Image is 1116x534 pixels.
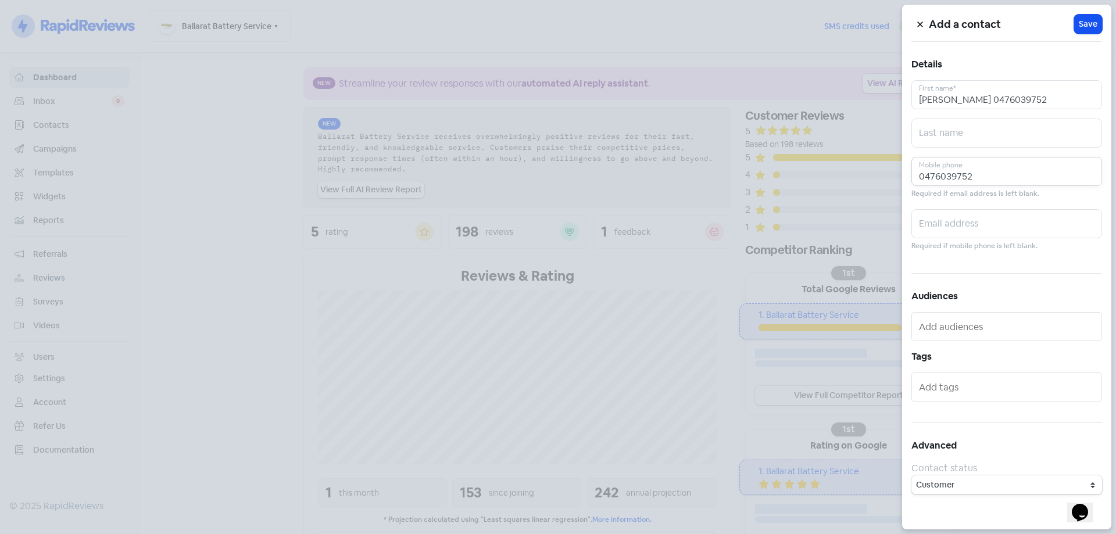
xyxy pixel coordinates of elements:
[911,348,1102,365] h5: Tags
[911,437,1102,454] h5: Advanced
[911,241,1038,252] small: Required if mobile phone is left blank.
[919,317,1097,336] input: Add audiences
[911,188,1039,199] small: Required if email address is left blank.
[1074,15,1102,34] button: Save
[911,119,1102,148] input: Last name
[1079,18,1097,30] span: Save
[911,56,1102,73] h5: Details
[929,16,1074,33] h5: Add a contact
[911,461,1102,475] div: Contact status
[911,80,1102,109] input: First name
[911,288,1102,305] h5: Audiences
[911,157,1102,186] input: Mobile phone
[919,378,1097,396] input: Add tags
[911,209,1102,238] input: Email address
[1067,488,1104,522] iframe: chat widget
